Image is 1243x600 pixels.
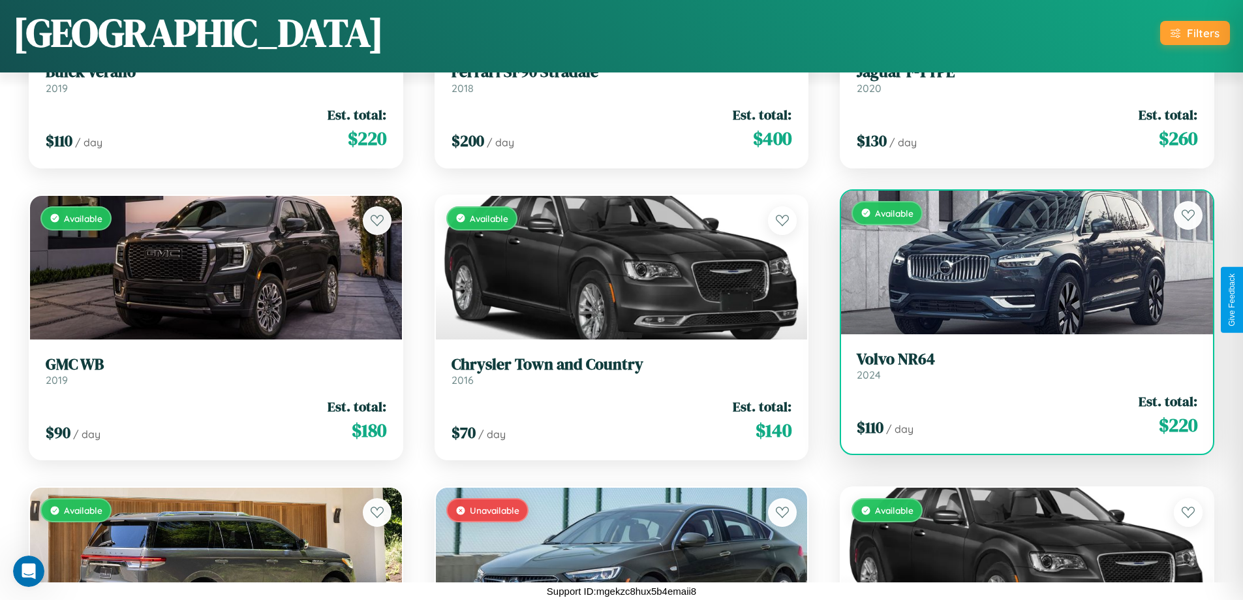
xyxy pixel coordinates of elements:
h3: Chrysler Town and Country [452,355,792,374]
span: 2016 [452,373,474,387]
span: 2018 [452,82,474,95]
span: / day [487,136,514,149]
iframe: Intercom live chat [13,556,44,587]
span: 2024 [857,368,881,381]
span: $ 260 [1159,125,1197,151]
span: Est. total: [328,105,386,124]
a: Chrysler Town and Country2016 [452,355,792,387]
span: Est. total: [1139,105,1197,124]
span: Unavailable [470,505,519,516]
span: $ 220 [348,125,386,151]
span: Est. total: [1139,392,1197,411]
span: / day [886,422,913,435]
span: Available [470,213,508,224]
span: $ 200 [452,130,484,151]
a: Buick Verano2019 [46,63,386,95]
span: / day [73,428,100,441]
span: 2019 [46,373,68,387]
span: $ 130 [857,130,887,151]
button: Filters [1160,21,1230,45]
span: Available [875,208,913,219]
span: Est. total: [328,397,386,416]
span: $ 140 [756,417,791,443]
span: Available [64,505,102,516]
span: / day [75,136,102,149]
a: Ferrari SF90 Stradale2018 [452,63,792,95]
span: $ 110 [46,130,72,151]
a: Volvo NR642024 [857,350,1197,382]
span: $ 400 [753,125,791,151]
h3: Ferrari SF90 Stradale [452,63,792,82]
h3: Volvo NR64 [857,350,1197,369]
span: Est. total: [733,397,791,416]
div: Give Feedback [1227,274,1236,326]
a: Jaguar F-TYPE2020 [857,63,1197,95]
span: 2019 [46,82,68,95]
h3: GMC WB [46,355,386,374]
span: Available [64,213,102,224]
span: 2020 [857,82,882,95]
span: / day [478,428,506,441]
h3: Buick Verano [46,63,386,82]
span: $ 220 [1159,412,1197,438]
a: GMC WB2019 [46,355,386,387]
span: Est. total: [733,105,791,124]
span: $ 90 [46,422,70,443]
h3: Jaguar F-TYPE [857,63,1197,82]
span: $ 180 [352,417,386,443]
span: / day [889,136,917,149]
p: Support ID: mgekzc8hux5b4emaii8 [547,582,696,600]
span: $ 110 [857,417,883,438]
div: Filters [1187,26,1220,40]
span: Available [875,505,913,516]
h1: [GEOGRAPHIC_DATA] [13,6,384,59]
span: $ 70 [452,422,476,443]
